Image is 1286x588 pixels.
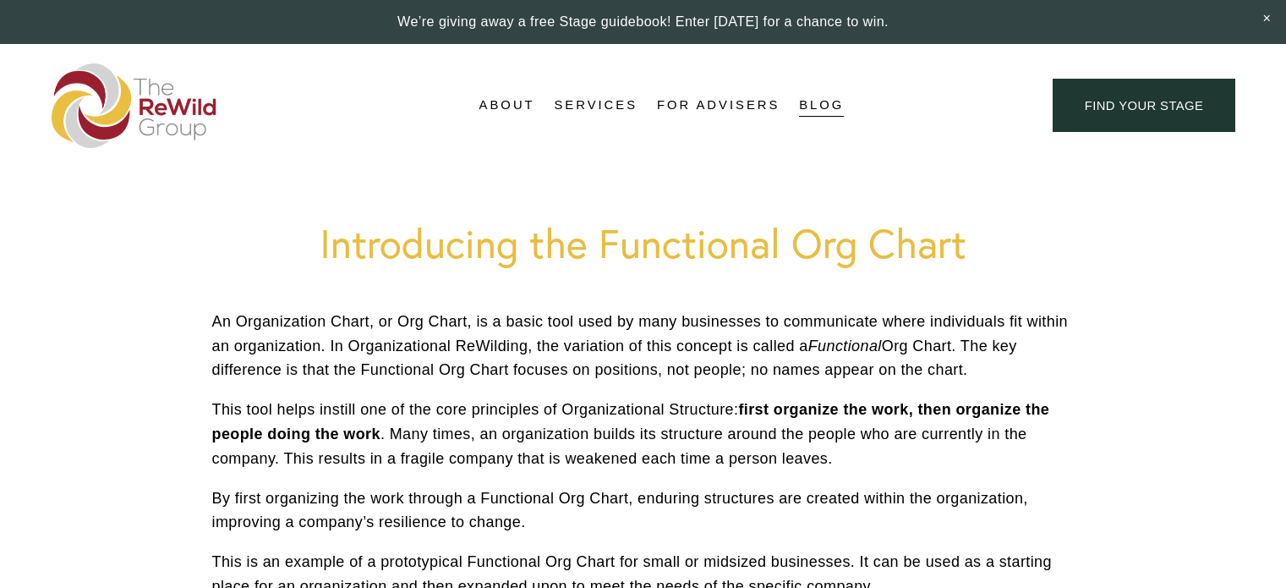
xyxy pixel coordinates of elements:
[212,219,1075,267] h1: Introducing the Functional Org Chart
[554,93,638,118] a: folder dropdown
[808,338,882,354] em: Functional
[212,398,1075,470] p: This tool helps instill one of the core principles of Organizational Structure: . Many times, an ...
[52,63,217,148] img: The ReWild Group
[1053,79,1235,132] a: find your stage
[799,93,844,118] a: Blog
[212,486,1075,536] p: By first organizing the work through a Functional Org Chart, enduring structures are created with...
[479,94,535,117] span: About
[479,93,535,118] a: folder dropdown
[657,93,780,118] a: For Advisers
[212,310,1075,382] p: An Organization Chart, or Org Chart, is a basic tool used by many businesses to communicate where...
[554,94,638,117] span: Services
